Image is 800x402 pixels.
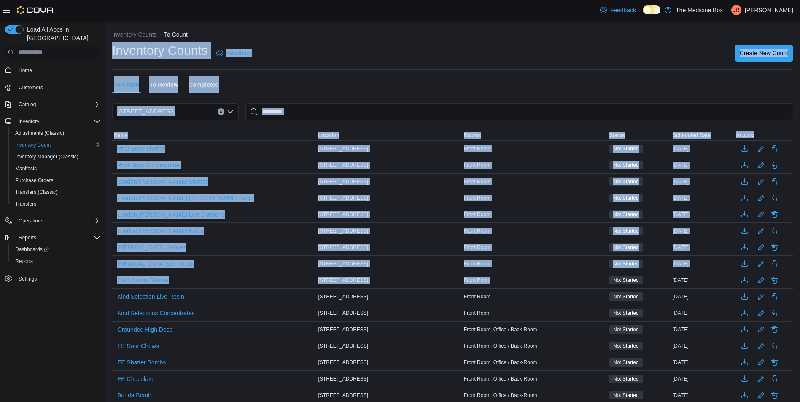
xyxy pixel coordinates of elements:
span: Kind Selection Live Resin [117,292,184,301]
div: Front Room [462,292,608,302]
span: [STREET_ADDRESS] [318,277,369,284]
button: Edit count details [756,274,766,287]
button: Delete [770,226,780,236]
button: Buuda Bomb [114,389,155,402]
span: Catalog [19,101,36,108]
button: Inventory Count [8,139,104,151]
span: Phat Boys Concentrates [117,161,181,169]
button: EE Chocolate [114,373,157,385]
button: Kind Selection Live Resin [114,290,188,303]
span: [STREET_ADDRESS] [318,195,369,201]
span: Not Started [609,210,643,219]
span: Reports [19,234,36,241]
button: Edit count details [756,241,766,254]
h1: Inventory Counts [112,42,208,59]
div: [DATE] [671,308,734,318]
a: Home [15,65,35,75]
span: Not Started [609,194,643,202]
span: Not Started [613,293,639,300]
span: Not Started [613,326,639,333]
span: [STREET_ADDRESS] [318,228,369,234]
button: Catalog [15,99,39,110]
div: [DATE] [671,160,734,170]
a: Feedback [213,45,256,62]
button: Delete [770,242,780,252]
span: [STREET_ADDRESS] [318,375,369,382]
span: Reports [15,233,100,243]
div: [DATE] [671,374,734,384]
span: Not Started [613,375,639,383]
p: [PERSON_NAME] [745,5,793,15]
span: London [PERSON_NAME] Shatter [117,177,208,186]
span: Not Started [609,325,643,334]
span: Status [609,132,625,139]
div: Front Room [462,242,608,252]
span: Adjustments (Classic) [12,128,100,138]
span: Not Started [613,342,639,350]
span: Inventory [15,116,100,126]
span: Not Started [613,145,639,153]
button: Settings [2,272,104,284]
span: [STREET_ADDRESS] [117,106,175,116]
input: This is a search bar. After typing your query, hit enter to filter the results lower in the page. [245,103,793,120]
button: Edit count details [756,175,766,188]
div: Front Room, Office / Back-Room [462,324,608,335]
button: London [PERSON_NAME] Shatter [114,175,211,188]
span: Not Started [609,145,643,153]
span: Load All Apps in [GEOGRAPHIC_DATA] [24,25,100,42]
nav: Complex example [5,61,100,307]
span: Not Started [613,309,639,317]
button: Inventory Counts [112,31,157,38]
button: Delete [770,193,780,203]
span: Purchase Orders [15,177,54,184]
span: Not Started [609,243,643,252]
button: Operations [2,215,104,227]
span: Transfers (Classic) [12,187,100,197]
button: Clear input [218,108,224,115]
div: Front Room [462,226,608,236]
a: Manifests [12,163,40,174]
button: Delete [770,374,780,384]
button: Home [2,64,104,76]
span: Inventory Manager (Classic) [12,152,100,162]
span: Customers [19,84,43,91]
a: Settings [15,274,40,284]
span: Reports [15,258,33,265]
div: [DATE] [671,242,734,252]
div: Front Room [462,160,608,170]
span: Feedback [226,49,252,57]
span: Phat Boys Shatter [117,145,165,153]
div: Front Room [462,209,608,220]
button: Transfers (Classic) [8,186,104,198]
span: Home [15,65,100,75]
button: Edit count details [756,192,766,204]
span: Catalog [15,99,100,110]
button: Edit count details [756,142,766,155]
span: Not Started [609,177,643,186]
button: London [PERSON_NAME] Live Diamond [114,208,228,221]
span: Dashboards [15,246,49,253]
span: Actions [736,131,754,138]
button: Open list of options [227,108,234,115]
span: [STREET_ADDRESS] [318,162,369,169]
span: EE Shatter Bombs [117,358,166,367]
span: [STREET_ADDRESS] [318,211,369,218]
a: Adjustments (Classic) [12,128,67,138]
button: Transfers [8,198,104,210]
span: Settings [15,273,100,284]
a: Purchase Orders [12,175,57,185]
button: Edit count details [756,356,766,369]
div: [DATE] [671,324,734,335]
button: Edit count details [756,225,766,237]
span: London [PERSON_NAME] Baller [117,227,204,235]
span: Not Started [609,375,643,383]
button: Delete [770,275,780,285]
span: Home [19,67,32,74]
span: Transfers [12,199,100,209]
span: To Review [149,76,178,93]
a: Reports [12,256,36,266]
button: Phat Boys Concentrates [114,159,184,172]
span: [STREET_ADDRESS] [318,145,369,152]
button: Purchase Orders [8,174,104,186]
button: Edit count details [756,389,766,402]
